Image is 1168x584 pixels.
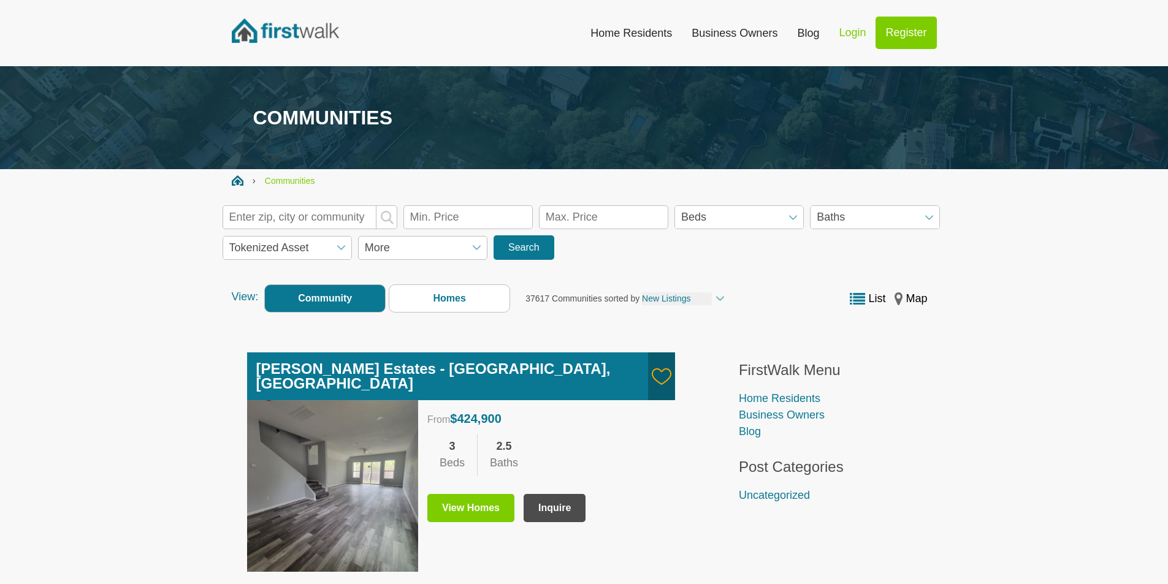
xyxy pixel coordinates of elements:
span: List [868,292,885,305]
span: More [358,236,487,260]
a: View Homes [427,494,514,522]
h1: Communities [232,106,937,129]
img: FirstWalk [232,18,339,43]
input: Min. Price [403,205,533,229]
input: Enter zip, city or community [223,205,397,229]
input: Max. Price [539,205,668,229]
div: Beds [440,455,465,471]
button: Map [891,290,930,307]
h3: Post Categories [739,458,922,476]
span: $424,900 [450,412,501,425]
a: Business Owners [739,409,825,421]
a: Communities [265,176,315,186]
a: [PERSON_NAME] Estates - [GEOGRAPHIC_DATA], [GEOGRAPHIC_DATA] [256,360,611,392]
a: Home Residents [581,20,682,47]
label: Homes [389,284,510,313]
a: Home Residents [739,392,820,404]
a: Business Owners [682,20,787,47]
h3: FirstWalk Menu [739,362,922,379]
div: 3 [440,438,465,455]
a: Blog [739,425,761,438]
button: Inquire [524,494,586,522]
button: Search [494,235,554,260]
a: Register [876,17,936,49]
span: 37617 Communities sorted by [525,294,639,303]
a: Blog [787,20,829,47]
div: From [427,409,666,428]
span: View: [232,289,259,305]
span: Map [906,292,927,305]
button: List [847,290,888,307]
a: Login [829,17,876,49]
label: Community [264,284,386,313]
div: 2.5 [490,438,518,455]
div: Baths [490,455,518,471]
a: Uncategorized [739,489,810,501]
